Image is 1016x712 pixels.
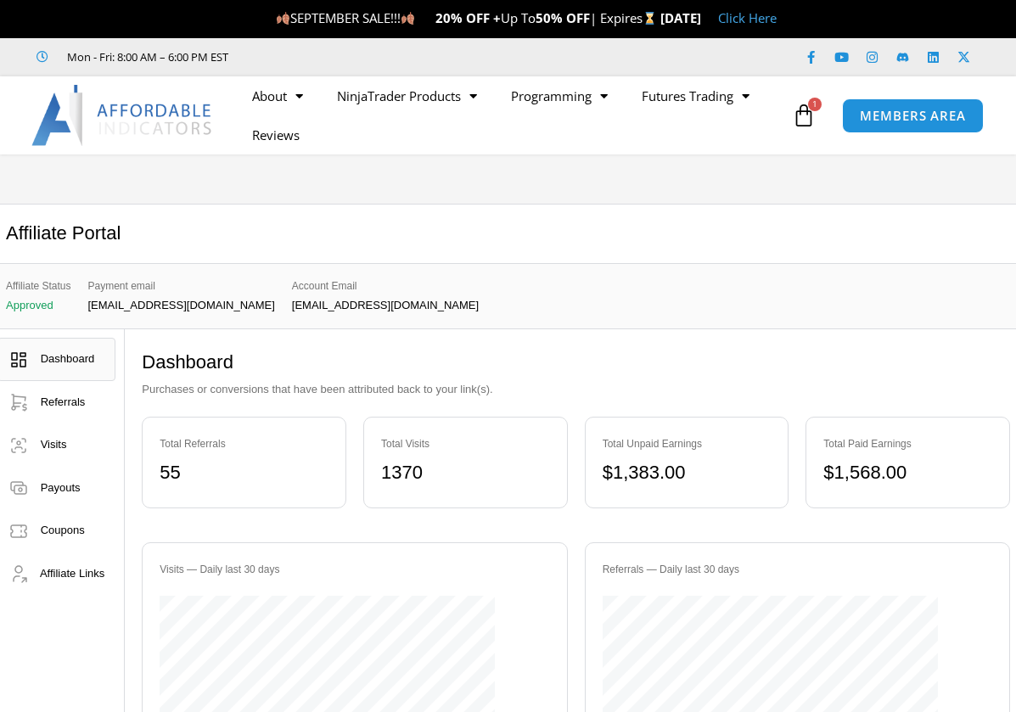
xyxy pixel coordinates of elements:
[235,115,317,154] a: Reviews
[536,9,590,26] strong: 50% OFF
[823,462,834,483] span: $
[603,462,686,483] bdi: 1,383.00
[40,567,104,580] span: Affiliate Links
[88,300,275,311] p: [EMAIL_ADDRESS][DOMAIN_NAME]
[276,9,660,26] span: SEPTEMBER SALE!!! Up To | Expires
[435,9,501,26] strong: 20% OFF +
[320,76,494,115] a: NinjaTrader Products
[160,434,328,453] div: Total Referrals
[660,9,701,26] strong: [DATE]
[41,438,67,451] span: Visits
[142,350,1010,375] h2: Dashboard
[235,76,320,115] a: About
[603,462,613,483] span: $
[643,12,656,25] img: ⌛
[292,277,479,295] span: Account Email
[494,76,625,115] a: Programming
[160,560,549,579] div: Visits — Daily last 30 days
[88,277,275,295] span: Payment email
[142,379,1010,400] p: Purchases or conversions that have been attributed back to your link(s).
[823,462,907,483] bdi: 1,568.00
[6,277,71,295] span: Affiliate Status
[41,395,86,408] span: Referrals
[718,9,777,26] a: Click Here
[41,524,85,536] span: Coupons
[160,456,328,491] div: 55
[31,85,214,146] img: LogoAI | Affordable Indicators – NinjaTrader
[766,91,841,140] a: 1
[63,47,228,67] span: Mon - Fri: 8:00 AM – 6:00 PM EST
[842,98,984,133] a: MEMBERS AREA
[292,300,479,311] p: [EMAIL_ADDRESS][DOMAIN_NAME]
[808,98,822,111] span: 1
[401,12,414,25] img: 🍂
[381,456,550,491] div: 1370
[6,300,71,311] p: Approved
[41,481,81,494] span: Payouts
[235,76,788,154] nav: Menu
[381,434,550,453] div: Total Visits
[603,560,992,579] div: Referrals — Daily last 30 days
[252,48,507,65] iframe: Customer reviews powered by Trustpilot
[6,221,121,246] h2: Affiliate Portal
[625,76,766,115] a: Futures Trading
[603,434,772,453] div: Total Unpaid Earnings
[823,434,992,453] div: Total Paid Earnings
[860,109,966,122] span: MEMBERS AREA
[41,352,95,365] span: Dashboard
[277,12,289,25] img: 🍂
